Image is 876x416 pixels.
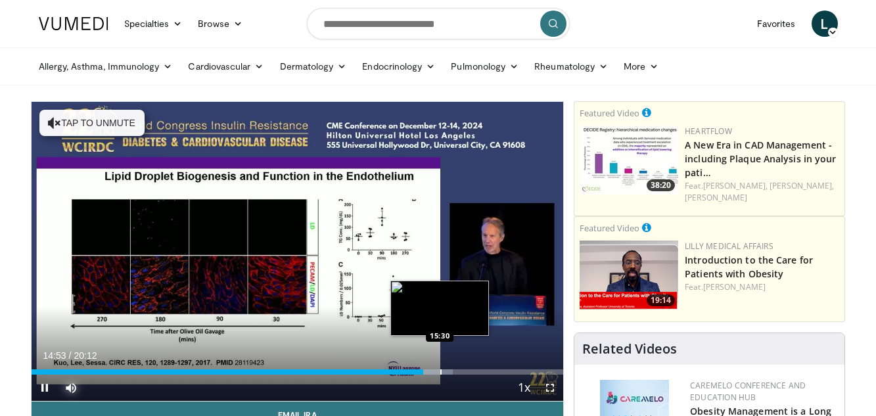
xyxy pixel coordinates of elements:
a: Pulmonology [443,53,526,80]
a: [PERSON_NAME], [703,180,768,191]
small: Featured Video [580,107,639,119]
a: CaReMeLO Conference and Education Hub [690,380,806,403]
img: acc2e291-ced4-4dd5-b17b-d06994da28f3.png.150x105_q85_crop-smart_upscale.png [580,241,678,310]
button: Fullscreen [537,375,563,401]
a: Browse [190,11,250,37]
img: image.jpeg [390,281,489,336]
img: VuMedi Logo [39,17,108,30]
span: 19:14 [647,294,675,306]
span: 14:53 [43,350,66,361]
a: More [616,53,666,80]
a: Introduction to the Care for Patients with Obesity [685,254,813,280]
h4: Related Videos [582,341,677,357]
a: Lilly Medical Affairs [685,241,773,252]
img: 738d0e2d-290f-4d89-8861-908fb8b721dc.150x105_q85_crop-smart_upscale.jpg [580,126,678,195]
button: Pause [32,375,58,401]
input: Search topics, interventions [307,8,570,39]
span: 20:12 [74,350,97,361]
a: L [812,11,838,37]
a: Allergy, Asthma, Immunology [31,53,181,80]
span: 38:20 [647,179,675,191]
div: Feat. [685,281,839,293]
button: Mute [58,375,84,401]
a: 38:20 [580,126,678,195]
a: [PERSON_NAME], [770,180,834,191]
button: Playback Rate [511,375,537,401]
a: Heartflow [685,126,732,137]
a: Endocrinology [354,53,443,80]
a: 19:14 [580,241,678,310]
video-js: Video Player [32,102,564,402]
div: Progress Bar [32,369,564,375]
a: [PERSON_NAME] [685,192,747,203]
a: Cardiovascular [180,53,271,80]
a: Favorites [749,11,804,37]
a: A New Era in CAD Management - including Plaque Analysis in your pati… [685,139,836,179]
small: Featured Video [580,222,639,234]
a: Dermatology [272,53,355,80]
button: Tap to unmute [39,110,145,136]
a: Rheumatology [526,53,616,80]
a: Specialties [116,11,191,37]
a: [PERSON_NAME] [703,281,766,292]
span: / [69,350,72,361]
div: Feat. [685,180,839,204]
